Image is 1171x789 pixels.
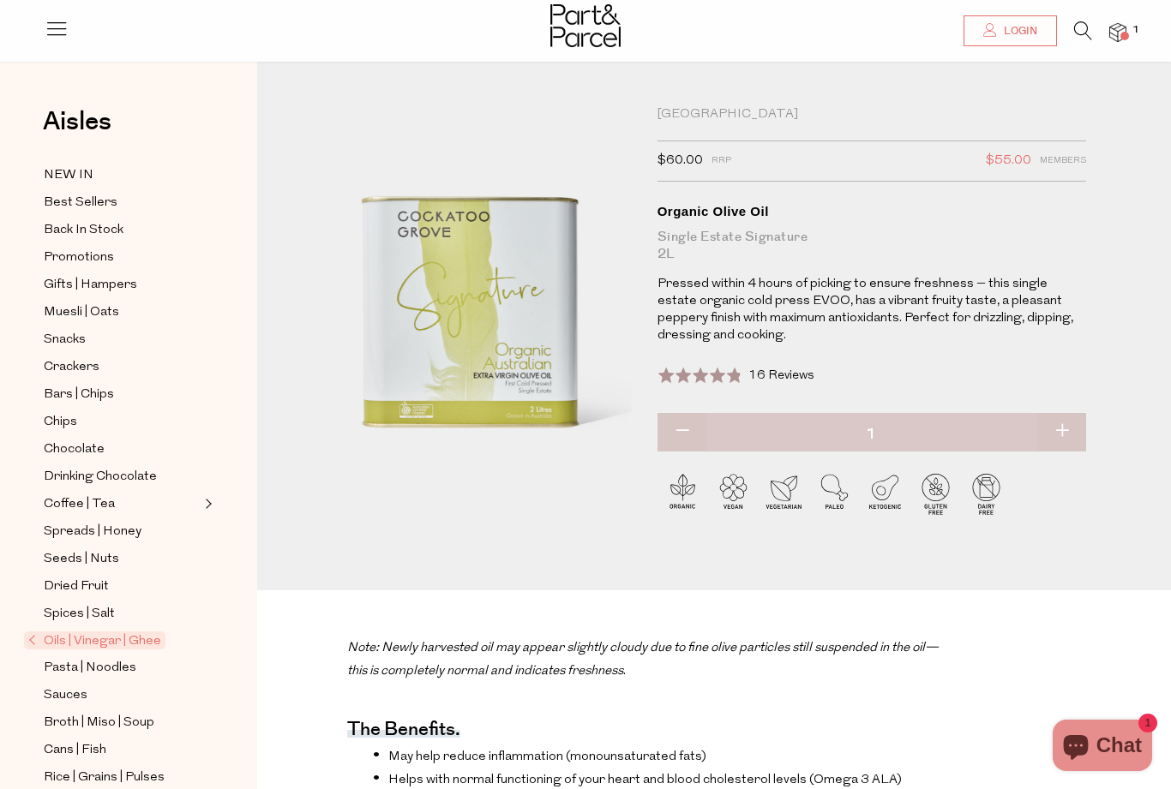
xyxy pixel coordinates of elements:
img: P_P-ICONS-Live_Bec_V11_Organic.svg [658,469,708,519]
img: P_P-ICONS-Live_Bec_V11_Ketogenic.svg [860,469,910,519]
span: Crackers [44,357,99,378]
img: P_P-ICONS-Live_Bec_V11_Gluten_Free.svg [910,469,961,519]
img: P_P-ICONS-Live_Bec_V11_Dairy_Free.svg [961,469,1012,519]
span: Coffee | Tea [44,494,115,515]
a: Login [964,15,1057,46]
a: Chips [44,411,200,433]
span: Aisles [43,103,111,140]
span: Oils | Vinegar | Ghee [24,631,165,649]
span: Chocolate [44,439,105,460]
span: Spreads | Honey [44,522,141,542]
span: Snacks [44,330,86,350]
a: Back In Stock [44,219,200,241]
p: . [347,637,946,683]
i: Note: Newly harvested oil may appear slightly cloudy due to fine olive particles still suspended ... [347,642,939,678]
span: Broth | Miso | Soup [44,713,154,733]
span: Promotions [44,248,114,268]
a: Snacks [44,329,200,350]
a: Drinking Chocolate [44,466,200,487]
span: $60.00 [658,150,703,172]
a: Crackers [44,356,200,378]
span: Seeds | Nuts [44,549,119,570]
a: Sauces [44,684,200,706]
span: Dried Fruit [44,577,109,597]
a: Spices | Salt [44,603,200,625]
a: Cans | Fish [44,739,200,761]
span: Best Sellers [44,193,117,213]
a: Spreads | Honey [44,521,200,542]
a: Best Sellers [44,192,200,213]
span: 16 Reviews [748,369,814,382]
li: May help reduce inflammation (monounsaturated fats) [373,747,946,764]
li: Helps with normal functioning of your heart and blood cholesterol levels (Omega 3 ALA) [373,770,946,787]
span: Spices | Salt [44,604,115,625]
span: 1 [1128,22,1144,38]
a: Oils | Vinegar | Ghee [28,631,200,651]
a: Rice | Grains | Pulses [44,767,200,788]
a: Gifts | Hampers [44,274,200,296]
div: Single Estate Signature 2L [658,229,1086,263]
a: Coffee | Tea [44,493,200,515]
a: Aisles [43,109,111,152]
img: P_P-ICONS-Live_Bec_V11_Paleo.svg [809,469,860,519]
span: Sauces [44,685,87,706]
span: Chips [44,412,77,433]
a: Promotions [44,247,200,268]
a: Dried Fruit [44,576,200,597]
span: Muesli | Oats [44,302,119,323]
span: Members [1040,150,1086,172]
span: Gifts | Hampers [44,275,137,296]
a: Bars | Chips [44,384,200,405]
h4: The benefits. [347,726,460,738]
a: Muesli | Oats [44,302,200,323]
img: Part&Parcel [550,4,621,47]
span: NEW IN [44,165,93,186]
span: RRP [712,150,731,172]
a: NEW IN [44,164,200,186]
div: Organic Olive Oil [658,203,1086,220]
span: Bars | Chips [44,385,114,405]
a: 1 [1109,23,1126,41]
inbox-online-store-chat: Shopify online store chat [1048,720,1157,775]
span: Cans | Fish [44,740,106,761]
span: Drinking Chocolate [44,467,157,487]
a: Broth | Miso | Soup [44,712,200,733]
img: Organic Olive Oil [309,106,632,510]
span: Pasta | Noodles [44,658,136,678]
span: Back In Stock [44,220,123,241]
input: QTY Organic Olive Oil [658,413,1086,456]
a: Pasta | Noodles [44,657,200,678]
button: Expand/Collapse Coffee | Tea [201,493,213,514]
div: [GEOGRAPHIC_DATA] [658,106,1086,123]
img: P_P-ICONS-Live_Bec_V11_Vegan.svg [708,469,759,519]
span: Login [1000,24,1037,39]
p: Pressed within 4 hours of picking to ensure freshness – this single estate organic cold press EVO... [658,276,1086,344]
a: Chocolate [44,439,200,460]
span: $55.00 [986,150,1031,172]
a: Seeds | Nuts [44,548,200,570]
span: Rice | Grains | Pulses [44,768,165,788]
img: P_P-ICONS-Live_Bec_V11_Vegetarian.svg [759,469,809,519]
